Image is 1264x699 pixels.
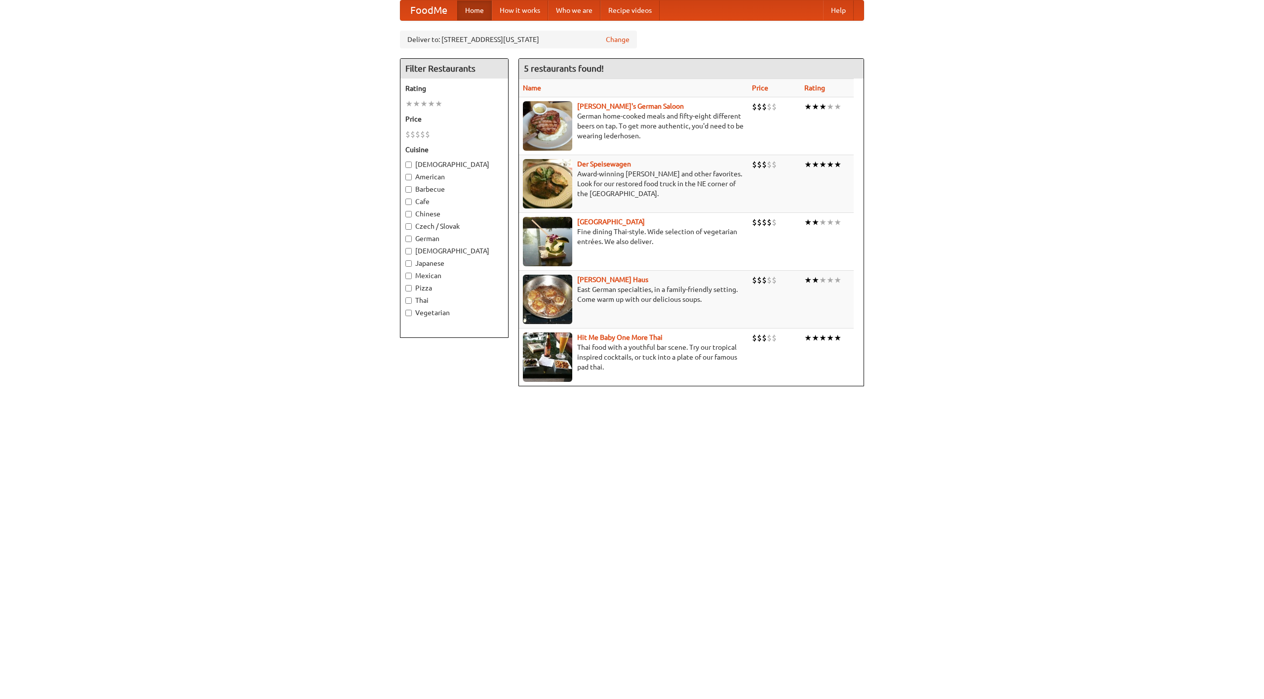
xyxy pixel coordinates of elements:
li: ★ [819,217,827,228]
ng-pluralize: 5 restaurants found! [524,64,604,73]
li: $ [767,275,772,286]
h5: Price [405,114,503,124]
label: Cafe [405,197,503,206]
label: American [405,172,503,182]
li: ★ [827,217,834,228]
li: $ [762,101,767,112]
img: kohlhaus.jpg [523,275,572,324]
input: German [405,236,412,242]
li: $ [405,129,410,140]
label: Czech / Slovak [405,221,503,231]
h5: Rating [405,83,503,93]
li: ★ [435,98,442,109]
li: $ [752,332,757,343]
label: Chinese [405,209,503,219]
label: Barbecue [405,184,503,194]
input: Japanese [405,260,412,267]
li: ★ [428,98,435,109]
li: ★ [804,159,812,170]
li: $ [762,275,767,286]
p: East German specialties, in a family-friendly setting. Come warm up with our delicious soups. [523,285,744,304]
li: ★ [812,159,819,170]
li: $ [762,217,767,228]
a: [PERSON_NAME]'s German Saloon [577,102,684,110]
li: ★ [834,332,841,343]
a: Help [823,0,854,20]
h5: Cuisine [405,145,503,155]
li: $ [767,217,772,228]
input: Chinese [405,211,412,217]
li: ★ [834,159,841,170]
a: Rating [804,84,825,92]
img: babythai.jpg [523,332,572,382]
li: $ [772,217,777,228]
li: ★ [804,275,812,286]
b: Der Speisewagen [577,160,631,168]
li: $ [772,101,777,112]
input: Thai [405,297,412,304]
li: $ [425,129,430,140]
li: ★ [804,101,812,112]
a: [PERSON_NAME] Haus [577,276,648,284]
a: Hit Me Baby One More Thai [577,333,663,341]
li: ★ [819,101,827,112]
li: $ [757,101,762,112]
li: $ [752,101,757,112]
li: $ [762,159,767,170]
li: ★ [420,98,428,109]
input: [DEMOGRAPHIC_DATA] [405,248,412,254]
li: $ [752,275,757,286]
a: Change [606,35,630,44]
label: [DEMOGRAPHIC_DATA] [405,246,503,256]
li: ★ [834,101,841,112]
a: Who we are [548,0,600,20]
input: Cafe [405,199,412,205]
label: Thai [405,295,503,305]
label: German [405,234,503,244]
li: $ [410,129,415,140]
li: ★ [812,275,819,286]
li: ★ [804,217,812,228]
li: $ [757,217,762,228]
div: Deliver to: [STREET_ADDRESS][US_STATE] [400,31,637,48]
p: Thai food with a youthful bar scene. Try our tropical inspired cocktails, or tuck into a plate of... [523,342,744,372]
li: ★ [827,101,834,112]
li: $ [772,159,777,170]
a: Name [523,84,541,92]
li: $ [415,129,420,140]
li: ★ [834,217,841,228]
label: [DEMOGRAPHIC_DATA] [405,160,503,169]
img: esthers.jpg [523,101,572,151]
li: ★ [819,159,827,170]
li: $ [420,129,425,140]
input: Czech / Slovak [405,223,412,230]
li: ★ [834,275,841,286]
li: ★ [812,217,819,228]
label: Mexican [405,271,503,281]
li: ★ [812,101,819,112]
a: Price [752,84,768,92]
a: How it works [492,0,548,20]
input: Pizza [405,285,412,291]
li: ★ [405,98,413,109]
li: $ [762,332,767,343]
input: [DEMOGRAPHIC_DATA] [405,162,412,168]
input: Barbecue [405,186,412,193]
li: $ [772,275,777,286]
li: $ [757,275,762,286]
li: ★ [819,275,827,286]
li: ★ [804,332,812,343]
li: $ [752,159,757,170]
a: Home [457,0,492,20]
a: [GEOGRAPHIC_DATA] [577,218,645,226]
label: Pizza [405,283,503,293]
img: speisewagen.jpg [523,159,572,208]
li: ★ [413,98,420,109]
li: ★ [812,332,819,343]
li: $ [767,159,772,170]
li: $ [757,159,762,170]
